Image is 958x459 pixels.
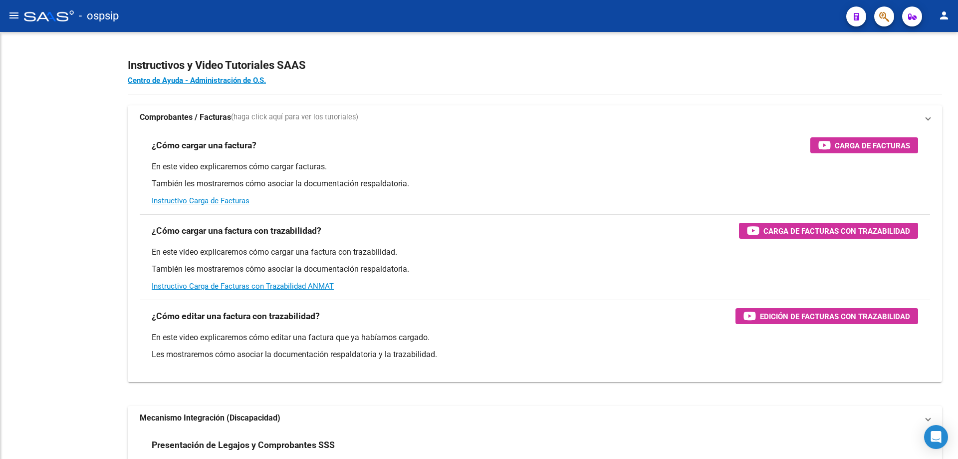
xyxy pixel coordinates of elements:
a: Instructivo Carga de Facturas [152,196,249,205]
span: (haga click aquí para ver los tutoriales) [231,112,358,123]
span: Carga de Facturas [835,139,910,152]
mat-icon: menu [8,9,20,21]
h3: ¿Cómo cargar una factura? [152,138,256,152]
span: - ospsip [79,5,119,27]
p: También les mostraremos cómo asociar la documentación respaldatoria. [152,264,918,275]
button: Carga de Facturas con Trazabilidad [739,223,918,239]
p: En este video explicaremos cómo cargar una factura con trazabilidad. [152,247,918,258]
h3: Presentación de Legajos y Comprobantes SSS [152,438,335,452]
h3: ¿Cómo editar una factura con trazabilidad? [152,309,320,323]
a: Instructivo Carga de Facturas con Trazabilidad ANMAT [152,282,334,291]
span: Carga de Facturas con Trazabilidad [763,225,910,237]
button: Edición de Facturas con Trazabilidad [735,308,918,324]
h2: Instructivos y Video Tutoriales SAAS [128,56,942,75]
div: Comprobantes / Facturas(haga click aquí para ver los tutoriales) [128,129,942,382]
p: En este video explicaremos cómo cargar facturas. [152,161,918,172]
strong: Comprobantes / Facturas [140,112,231,123]
mat-icon: person [938,9,950,21]
h3: ¿Cómo cargar una factura con trazabilidad? [152,224,321,238]
p: También les mostraremos cómo asociar la documentación respaldatoria. [152,178,918,189]
strong: Mecanismo Integración (Discapacidad) [140,413,280,424]
mat-expansion-panel-header: Mecanismo Integración (Discapacidad) [128,406,942,430]
button: Carga de Facturas [810,137,918,153]
a: Centro de Ayuda - Administración de O.S. [128,76,266,85]
div: Open Intercom Messenger [924,425,948,449]
p: En este video explicaremos cómo editar una factura que ya habíamos cargado. [152,332,918,343]
p: Les mostraremos cómo asociar la documentación respaldatoria y la trazabilidad. [152,349,918,360]
span: Edición de Facturas con Trazabilidad [760,310,910,323]
mat-expansion-panel-header: Comprobantes / Facturas(haga click aquí para ver los tutoriales) [128,105,942,129]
